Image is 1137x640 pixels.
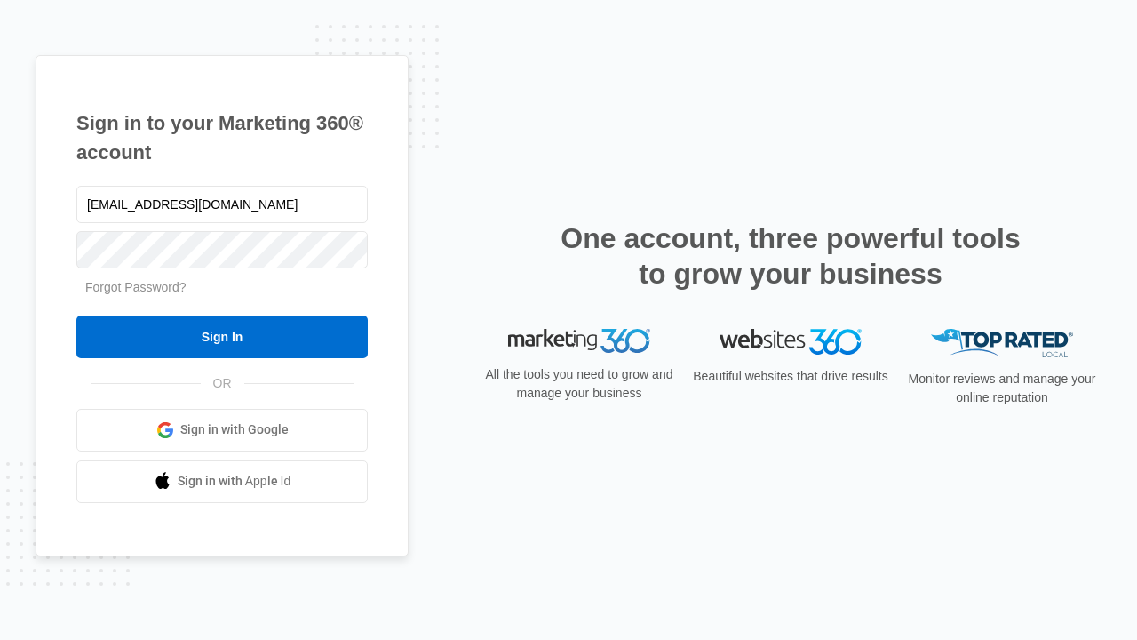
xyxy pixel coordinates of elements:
[76,108,368,167] h1: Sign in to your Marketing 360® account
[720,329,862,355] img: Websites 360
[931,329,1073,358] img: Top Rated Local
[85,280,187,294] a: Forgot Password?
[76,316,368,358] input: Sign In
[691,367,890,386] p: Beautiful websites that drive results
[178,472,291,491] span: Sign in with Apple Id
[76,460,368,503] a: Sign in with Apple Id
[480,365,679,403] p: All the tools you need to grow and manage your business
[508,329,650,354] img: Marketing 360
[180,420,289,439] span: Sign in with Google
[902,370,1101,407] p: Monitor reviews and manage your online reputation
[76,186,368,223] input: Email
[555,220,1026,292] h2: One account, three powerful tools to grow your business
[201,374,244,393] span: OR
[76,409,368,452] a: Sign in with Google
